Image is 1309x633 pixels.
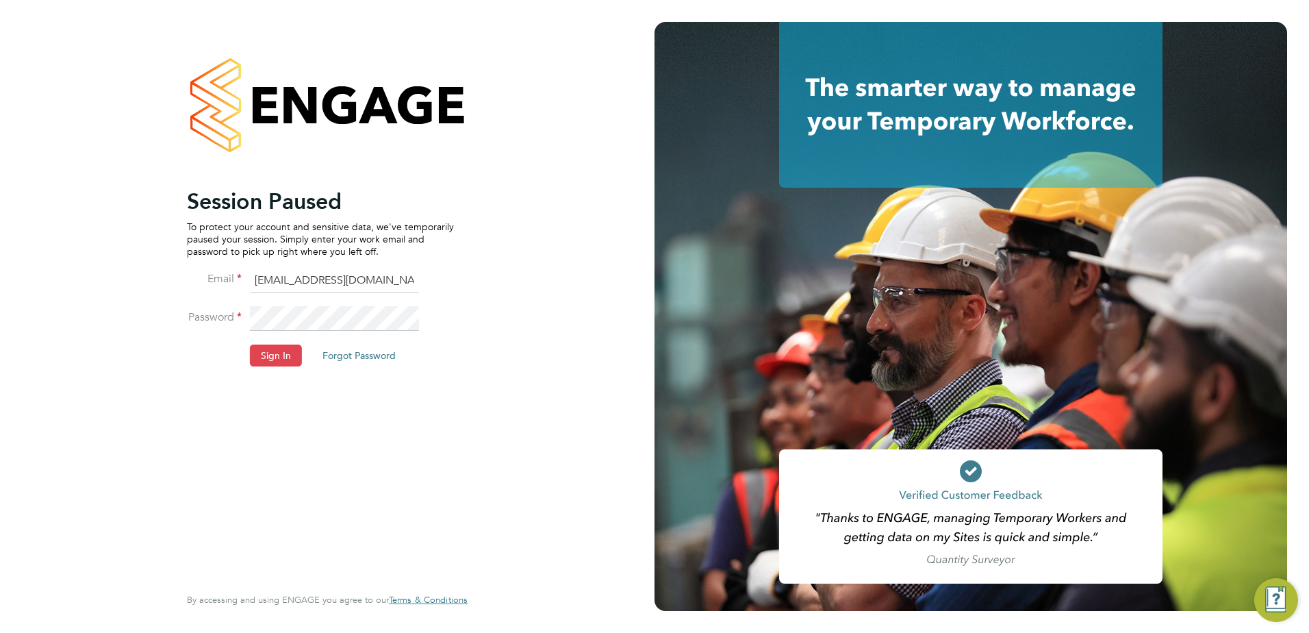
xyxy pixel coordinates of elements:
[187,594,468,606] span: By accessing and using ENGAGE you agree to our
[250,345,302,367] button: Sign In
[187,221,454,258] p: To protect your account and sensitive data, we've temporarily paused your session. Simply enter y...
[389,595,468,606] a: Terms & Conditions
[187,310,242,325] label: Password
[250,269,419,293] input: Enter your work email...
[312,345,407,367] button: Forgot Password
[187,272,242,286] label: Email
[187,188,454,215] h2: Session Paused
[1254,578,1298,622] button: Engage Resource Center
